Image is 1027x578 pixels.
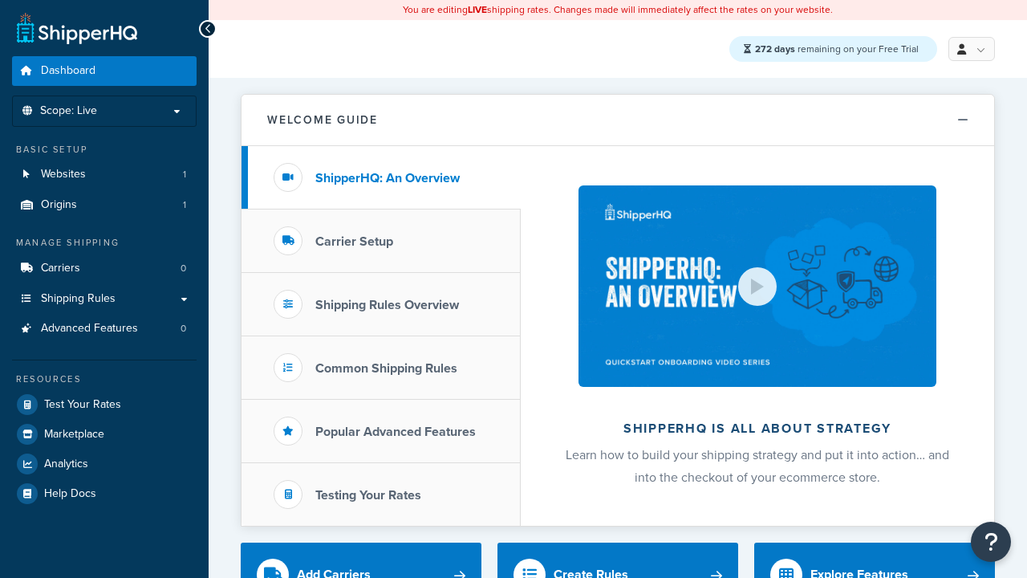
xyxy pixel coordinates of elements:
[578,185,936,387] img: ShipperHQ is all about strategy
[563,421,952,436] h2: ShipperHQ is all about strategy
[41,322,138,336] span: Advanced Features
[12,390,197,419] a: Test Your Rates
[44,487,96,501] span: Help Docs
[12,450,197,478] a: Analytics
[566,446,949,486] span: Learn how to build your shipping strategy and put it into action… and into the checkout of your e...
[12,314,197,344] li: Advanced Features
[971,522,1011,562] button: Open Resource Center
[12,314,197,344] a: Advanced Features0
[12,420,197,449] a: Marketplace
[41,292,116,306] span: Shipping Rules
[315,234,393,249] h3: Carrier Setup
[181,322,186,336] span: 0
[12,190,197,220] a: Origins1
[41,64,95,78] span: Dashboard
[44,428,104,442] span: Marketplace
[183,168,186,181] span: 1
[44,458,88,471] span: Analytics
[40,104,97,118] span: Scope: Live
[12,56,197,86] a: Dashboard
[41,168,86,181] span: Websites
[242,95,994,146] button: Welcome Guide
[12,254,197,283] a: Carriers0
[755,42,795,56] strong: 272 days
[12,479,197,508] a: Help Docs
[12,372,197,386] div: Resources
[12,190,197,220] li: Origins
[12,143,197,157] div: Basic Setup
[315,425,476,439] h3: Popular Advanced Features
[755,42,919,56] span: remaining on your Free Trial
[468,2,487,17] b: LIVE
[12,160,197,189] li: Websites
[12,254,197,283] li: Carriers
[181,262,186,275] span: 0
[41,262,80,275] span: Carriers
[41,198,77,212] span: Origins
[315,361,457,376] h3: Common Shipping Rules
[12,284,197,314] a: Shipping Rules
[315,171,460,185] h3: ShipperHQ: An Overview
[12,236,197,250] div: Manage Shipping
[315,298,459,312] h3: Shipping Rules Overview
[44,398,121,412] span: Test Your Rates
[183,198,186,212] span: 1
[267,114,378,126] h2: Welcome Guide
[12,160,197,189] a: Websites1
[315,488,421,503] h3: Testing Your Rates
